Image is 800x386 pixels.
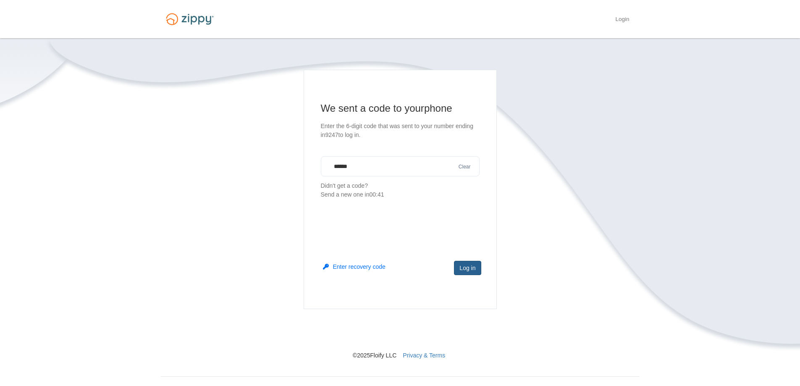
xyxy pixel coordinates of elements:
[321,190,480,199] div: Send a new one in 00:41
[321,102,480,115] h1: We sent a code to your phone
[454,261,481,275] button: Log in
[321,122,480,139] p: Enter the 6-digit code that was sent to your number ending in 9247 to log in.
[161,309,640,360] nav: © 2025 Floify LLC
[323,263,386,271] button: Enter recovery code
[161,9,219,29] img: Logo
[403,352,445,359] a: Privacy & Terms
[456,163,473,171] button: Clear
[321,181,480,199] p: Didn't get a code?
[615,16,629,24] a: Login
